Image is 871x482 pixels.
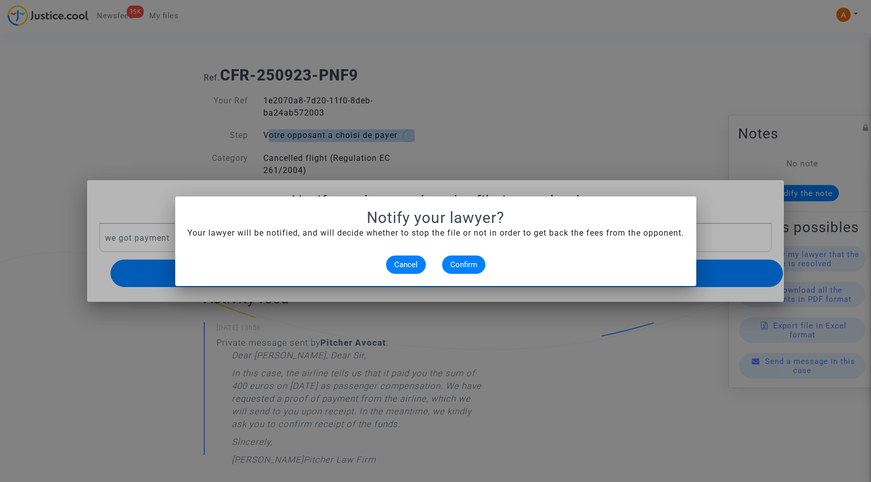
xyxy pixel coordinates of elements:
span: Your lawyer will be notified, and will decide whether to stop the file or not in order to get bac... [187,228,684,238]
button: Cancel [386,256,426,274]
span: Cancel [394,260,418,269]
span: Confirm [450,260,477,269]
h1: Notify your lawyer? [187,209,684,227]
button: Confirm [442,256,485,274]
